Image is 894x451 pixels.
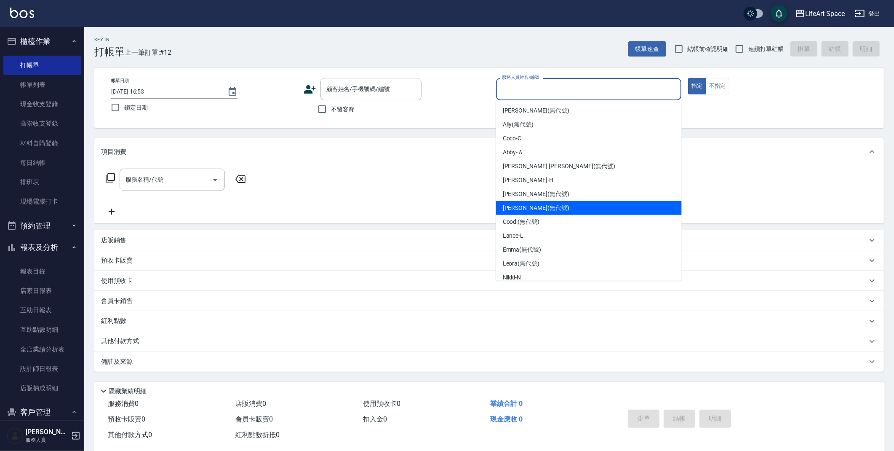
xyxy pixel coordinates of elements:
span: Coodi (無代號) [503,217,540,226]
span: [PERSON_NAME] -H [503,176,553,185]
span: 服務消費 0 [108,400,139,408]
span: [PERSON_NAME] [PERSON_NAME] (無代號) [503,162,615,171]
span: [PERSON_NAME] (無代號) [503,106,569,115]
span: Leora (無代號) [503,259,540,268]
button: 帳單速查 [628,41,666,57]
span: 結帳前確認明細 [688,45,729,54]
a: 全店業績分析表 [3,340,81,359]
a: 互助日報表 [3,301,81,320]
button: LifeArt Space [792,5,848,22]
a: 現場電腦打卡 [3,192,81,211]
label: 帳單日期 [111,78,129,84]
p: 備註及來源 [101,357,133,366]
div: 使用預收卡 [94,271,884,291]
span: Lance -L [503,231,524,240]
span: 店販消費 0 [235,400,266,408]
div: LifeArt Space [805,8,845,19]
div: 店販銷售 [94,230,884,250]
a: 報表目錄 [3,262,81,281]
a: 排班表 [3,172,81,192]
a: 店販抽成明細 [3,379,81,398]
button: 櫃檯作業 [3,30,81,52]
button: 不指定 [706,78,729,94]
img: Person [7,427,24,444]
a: 打帳單 [3,56,81,75]
h3: 打帳單 [94,46,125,58]
span: 紅利點數折抵 0 [235,431,280,439]
a: 現金收支登錄 [3,94,81,114]
span: Abby -Ａ [503,148,524,157]
p: 服務人員 [26,436,69,444]
span: Ally (無代號) [503,120,534,129]
button: 指定 [688,78,706,94]
button: 報表及分析 [3,236,81,258]
a: 每日結帳 [3,153,81,172]
button: 預約管理 [3,215,81,237]
button: Open [208,173,222,187]
span: 其他付款方式 0 [108,431,152,439]
input: YYYY/MM/DD hh:mm [111,85,219,99]
button: Choose date, selected date is 2025-09-24 [222,82,243,102]
label: 服務人員姓名/編號 [502,74,539,81]
img: Logo [10,8,34,18]
div: 項目消費 [94,138,884,165]
button: save [771,5,787,22]
a: 帳單列表 [3,75,81,94]
a: 設計師日報表 [3,359,81,379]
button: 客戶管理 [3,401,81,423]
span: 會員卡販賣 0 [235,415,273,423]
span: 現金應收 0 [490,415,523,423]
p: 其他付款方式 [101,337,143,346]
a: 互助點數明細 [3,320,81,339]
span: 鎖定日期 [124,103,148,112]
a: 高階收支登錄 [3,114,81,133]
span: 使用預收卡 0 [363,400,400,408]
span: 業績合計 0 [490,400,523,408]
button: 登出 [851,6,884,21]
h5: [PERSON_NAME] [26,428,69,436]
p: 使用預收卡 [101,277,133,285]
span: 預收卡販賣 0 [108,415,145,423]
p: 隱藏業績明細 [109,387,147,396]
div: 其他付款方式 [94,331,884,352]
span: Nikki -N [503,273,521,282]
div: 紅利點數 [94,311,884,331]
span: Coco -C [503,134,522,143]
p: 項目消費 [101,148,126,156]
div: 會員卡銷售 [94,291,884,311]
span: 不留客資 [331,105,355,114]
a: 店家日報表 [3,281,81,301]
span: [PERSON_NAME] (無代號) [503,204,569,212]
h2: Key In [94,37,125,43]
span: 扣入金 0 [363,415,387,423]
span: Emma (無代號) [503,245,542,254]
a: 材料自購登錄 [3,134,81,153]
div: 預收卡販賣 [94,250,884,271]
span: [PERSON_NAME] (無代號) [503,190,569,199]
p: 紅利點數 [101,317,131,326]
div: 備註及來源 [94,352,884,372]
span: 上一筆訂單:#12 [125,47,172,58]
p: 店販銷售 [101,236,126,245]
p: 預收卡販賣 [101,256,133,265]
p: 會員卡銷售 [101,297,133,306]
span: 連續打單結帳 [748,45,784,54]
